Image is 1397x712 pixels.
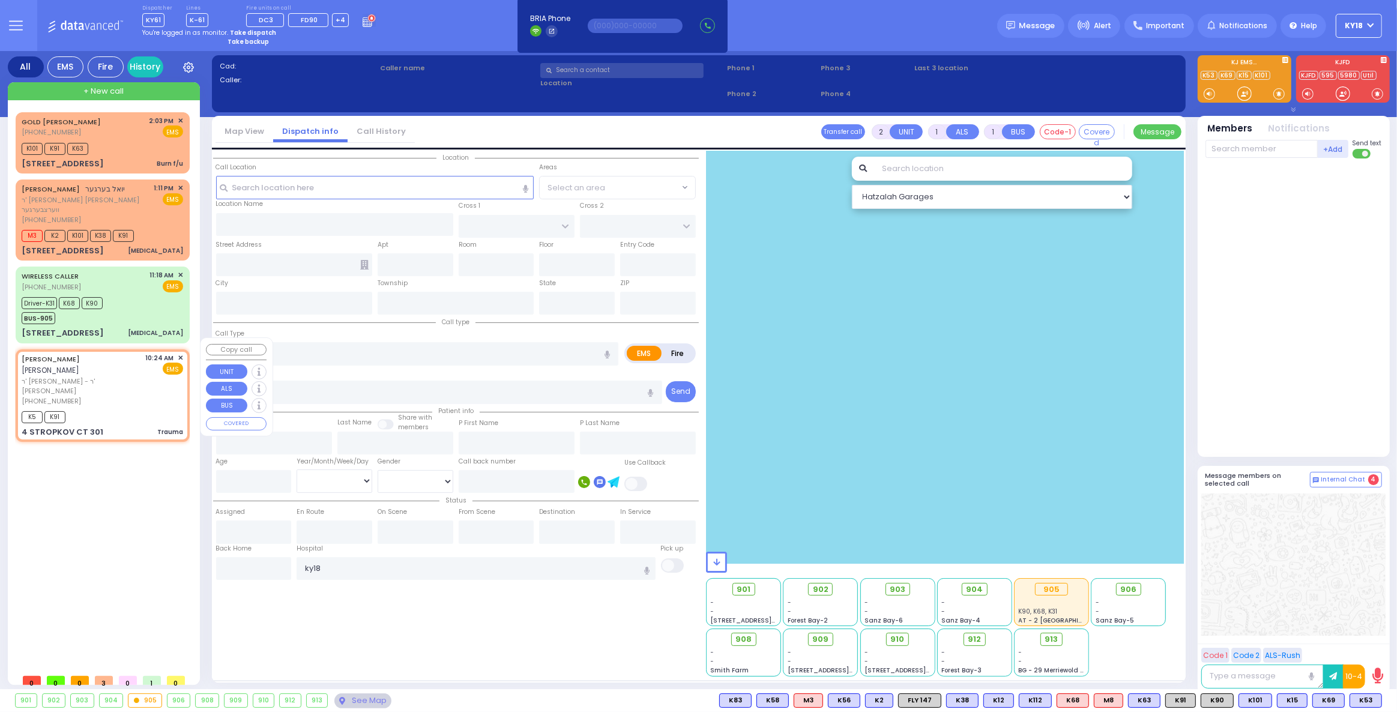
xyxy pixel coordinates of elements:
span: Alert [1094,20,1111,31]
div: 902 [43,694,65,707]
div: BLS [1128,693,1160,708]
span: Call type [436,318,475,327]
span: ✕ [178,270,183,280]
div: BLS [1277,693,1308,708]
label: Fire units on call [246,5,349,12]
a: 595 [1320,71,1337,80]
span: 0 [71,676,89,685]
span: 901 [737,584,750,596]
div: BLS [1312,693,1345,708]
button: KY18 [1336,14,1382,38]
span: Sanz Bay-5 [1096,616,1134,625]
span: [PHONE_NUMBER] [22,282,81,292]
span: Sanz Bay-4 [941,616,980,625]
span: Sanz Bay-6 [864,616,903,625]
div: M8 [1094,693,1123,708]
input: Search hospital [297,557,655,580]
strong: Take backup [228,37,269,46]
button: Message [1133,124,1181,139]
span: - [864,598,868,607]
span: K2 [44,230,65,242]
span: יואל בערגער [86,184,125,194]
button: ALS-Rush [1263,648,1302,663]
span: Smith Farm [711,666,749,675]
span: K91 [113,230,134,242]
span: Status [439,496,472,505]
a: Util [1361,71,1377,80]
div: K68 [1057,693,1089,708]
div: BLS [828,693,860,708]
span: Send text [1353,139,1382,148]
span: - [711,648,714,657]
label: KJFD [1296,59,1390,68]
span: [STREET_ADDRESS][PERSON_NAME] [711,616,824,625]
label: Last 3 location [914,63,1046,73]
span: - [941,607,945,616]
div: EMS [47,56,83,77]
span: EMS [163,363,183,375]
button: ALS [946,124,979,139]
span: ר' [PERSON_NAME] [PERSON_NAME] ווערצבערגער [22,195,150,215]
div: BLS [983,693,1014,708]
div: 910 [253,694,274,707]
label: Hospital [297,544,323,554]
span: KY61 [142,13,164,27]
span: 906 [1120,584,1136,596]
div: K63 [1128,693,1160,708]
div: [STREET_ADDRESS] [22,245,104,257]
div: K58 [756,693,789,708]
button: Transfer call [821,124,865,139]
label: KJ EMS... [1198,59,1291,68]
button: BUS [206,399,247,413]
button: Copy call [206,344,267,355]
div: K12 [983,693,1014,708]
span: K90, K68, K31 [1019,607,1058,616]
span: Other building occupants [360,260,369,270]
span: - [941,598,945,607]
button: ALS [206,382,247,396]
span: AT - 2 [GEOGRAPHIC_DATA] [1019,616,1108,625]
span: K5 [22,411,43,423]
div: BLS [1019,693,1052,708]
div: ALS [1057,693,1089,708]
span: - [864,657,868,666]
span: K101 [67,230,88,242]
span: Phone 2 [727,89,816,99]
div: Trauma [157,427,183,436]
button: +Add [1318,140,1349,158]
div: BLS [1350,693,1382,708]
span: 0 [47,676,65,685]
span: ✕ [178,116,183,126]
span: BUS-905 [22,312,55,324]
span: - [864,607,868,616]
span: ✕ [178,353,183,363]
button: Covered [1079,124,1115,139]
div: [MEDICAL_DATA] [128,328,183,337]
span: - [1019,657,1022,666]
div: BLS [1239,693,1272,708]
span: 913 [1045,633,1058,645]
span: 1:11 PM [154,184,174,193]
a: WIRELESS CALLER [22,271,79,281]
button: UNIT [206,364,247,379]
span: KY18 [1345,20,1363,31]
label: Caller: [220,75,376,85]
span: [STREET_ADDRESS][PERSON_NAME] [864,666,978,675]
label: Location Name [216,199,264,209]
label: P First Name [459,418,498,428]
input: Search location [875,157,1132,181]
span: 912 [968,633,981,645]
div: BLS [865,693,893,708]
button: COVERED [206,417,267,430]
div: BLS [756,693,789,708]
span: - [1096,598,1099,607]
span: Select an area [548,182,605,194]
span: BG - 29 Merriewold S. [1019,666,1086,675]
a: K15 [1237,71,1252,80]
label: P Last Name [580,418,620,428]
a: KJFD [1299,71,1318,80]
span: EMS [163,193,183,205]
span: Important [1146,20,1184,31]
div: K38 [946,693,979,708]
button: UNIT [890,124,923,139]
